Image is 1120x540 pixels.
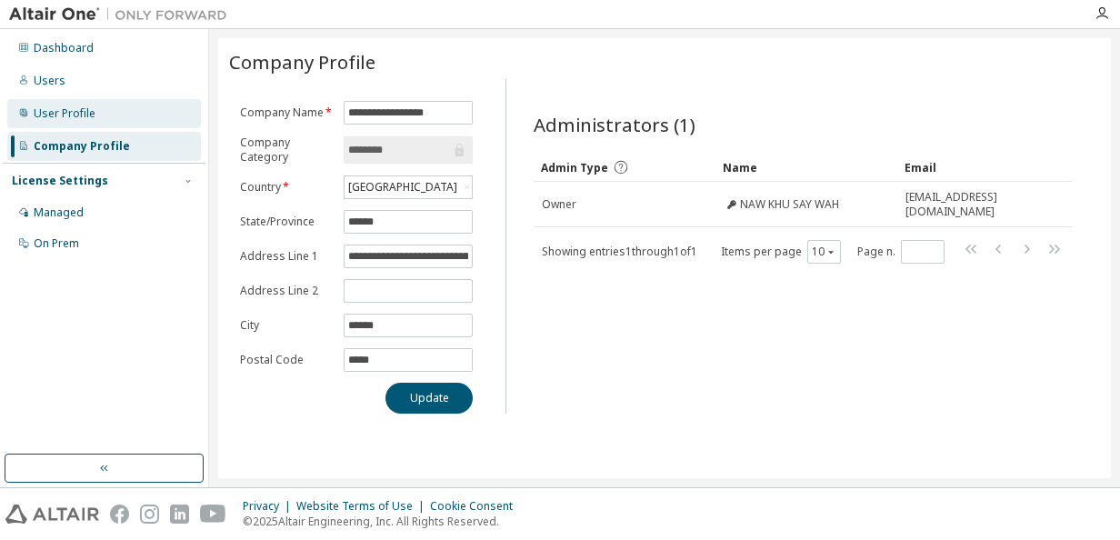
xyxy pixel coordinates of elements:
[534,112,695,137] span: Administrators (1)
[296,499,430,514] div: Website Terms of Use
[170,505,189,524] img: linkedin.svg
[140,505,159,524] img: instagram.svg
[34,139,130,154] div: Company Profile
[541,160,608,175] span: Admin Type
[9,5,236,24] img: Altair One
[240,215,333,229] label: State/Province
[240,180,333,195] label: Country
[345,177,460,197] div: [GEOGRAPHIC_DATA]
[34,236,79,251] div: On Prem
[542,244,697,259] span: Showing entries 1 through 1 of 1
[857,240,945,264] span: Page n.
[243,514,524,529] p: © 2025 Altair Engineering, Inc. All Rights Reserved.
[240,318,333,333] label: City
[34,74,65,88] div: Users
[110,505,129,524] img: facebook.svg
[243,499,296,514] div: Privacy
[240,353,333,367] label: Postal Code
[240,284,333,298] label: Address Line 2
[542,197,576,212] span: Owner
[34,205,84,220] div: Managed
[385,383,473,414] button: Update
[34,106,95,121] div: User Profile
[240,135,333,165] label: Company Category
[240,105,333,120] label: Company Name
[905,190,1015,219] span: [EMAIL_ADDRESS][DOMAIN_NAME]
[430,499,524,514] div: Cookie Consent
[200,505,226,524] img: youtube.svg
[723,153,890,182] div: Name
[240,249,333,264] label: Address Line 1
[740,197,839,212] span: NAW KHU SAY WAH
[721,240,841,264] span: Items per page
[345,176,472,198] div: [GEOGRAPHIC_DATA]
[905,153,1015,182] div: Email
[5,505,99,524] img: altair_logo.svg
[229,49,375,75] span: Company Profile
[812,245,836,259] button: 10
[12,174,108,188] div: License Settings
[34,41,94,55] div: Dashboard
